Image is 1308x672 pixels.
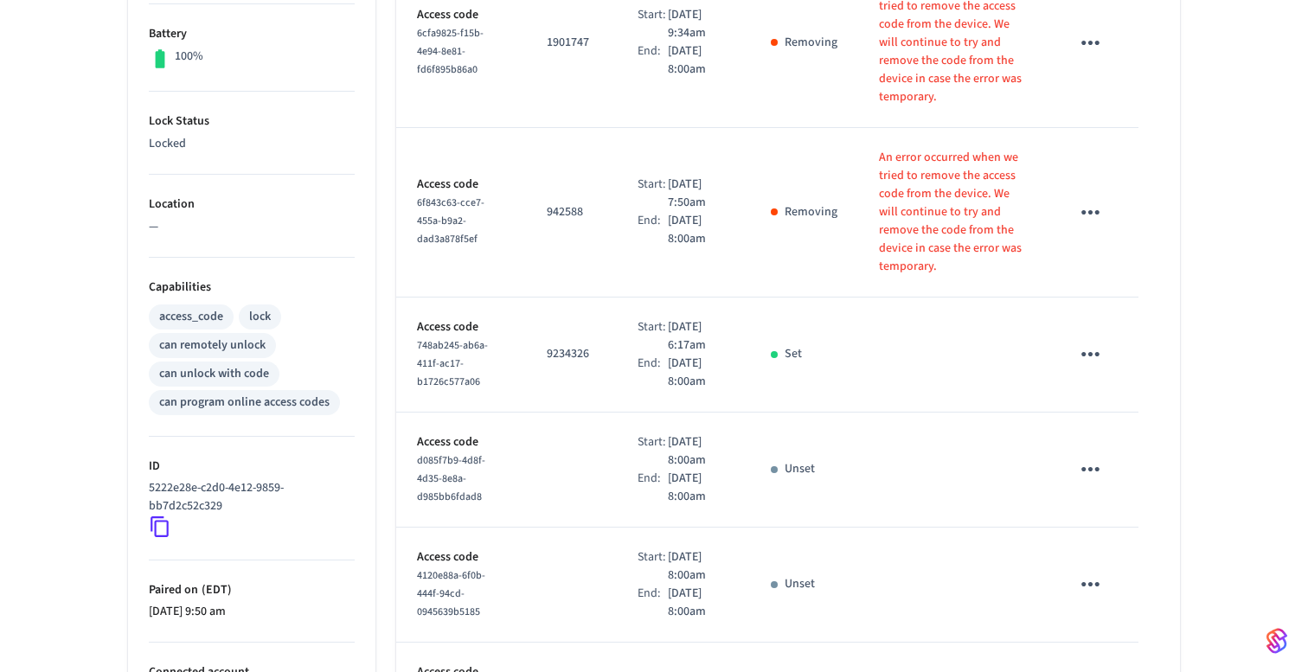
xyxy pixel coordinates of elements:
span: 6cfa9825-f15b-4e94-8e81-fd6f895b86a0 [417,26,484,77]
div: Start: [638,433,668,470]
p: 5222e28e-c2d0-4e12-9859-bb7d2c52c329 [149,479,348,515]
p: 1901747 [547,34,596,52]
p: Paired on [149,581,355,599]
div: End: [638,212,668,248]
p: Set [785,345,802,363]
p: — [149,218,355,236]
div: Start: [638,176,668,212]
div: access_code [159,308,223,326]
div: End: [638,470,668,506]
p: [DATE] 8:00am [668,548,729,585]
div: End: [638,585,668,621]
div: can unlock with code [159,365,269,383]
div: Start: [638,318,668,355]
div: End: [638,355,668,391]
div: can program online access codes [159,394,330,412]
p: [DATE] 6:17am [668,318,729,355]
p: Access code [417,433,505,451]
p: Removing [785,203,837,221]
span: d085f7b9-4d8f-4d35-8e8a-d985bb6fdad8 [417,453,485,504]
p: Capabilities [149,278,355,297]
p: Location [149,195,355,214]
p: Removing [785,34,837,52]
p: Access code [417,176,505,194]
p: [DATE] 9:34am [668,6,729,42]
p: 9234326 [547,345,596,363]
p: [DATE] 8:00am [668,470,729,506]
p: Access code [417,6,505,24]
div: can remotely unlock [159,336,266,355]
div: lock [249,308,271,326]
p: [DATE] 8:00am [668,585,729,621]
p: Battery [149,25,355,43]
p: [DATE] 9:50 am [149,603,355,621]
p: [DATE] 8:00am [668,212,729,248]
span: 6f843c63-cce7-455a-b9a2-dad3a878f5ef [417,195,484,246]
p: [DATE] 7:50am [668,176,729,212]
p: Unset [785,575,815,593]
p: 100% [175,48,203,66]
p: [DATE] 8:00am [668,42,729,79]
div: Start: [638,548,668,585]
span: 4120e88a-6f0b-444f-94cd-0945639b5185 [417,568,485,619]
p: Locked [149,135,355,153]
p: Unset [785,460,815,478]
div: End: [638,42,668,79]
p: Access code [417,548,505,566]
p: [DATE] 8:00am [668,433,729,470]
p: ID [149,458,355,476]
p: 942588 [547,203,596,221]
span: 748ab245-ab6a-411f-ac17-b1726c577a06 [417,338,488,389]
p: Lock Status [149,112,355,131]
p: [DATE] 8:00am [668,355,729,391]
span: ( EDT ) [198,581,232,598]
p: Access code [417,318,505,336]
div: Start: [638,6,668,42]
p: An error occurred when we tried to remove the access code from the device. We will continue to tr... [879,149,1029,276]
img: SeamLogoGradient.69752ec5.svg [1266,627,1287,655]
